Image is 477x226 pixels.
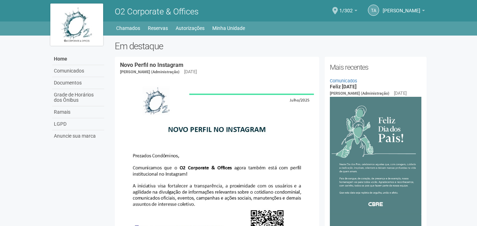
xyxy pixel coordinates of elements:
[383,9,425,14] a: [PERSON_NAME]
[330,62,422,73] h2: Mais recentes
[115,7,199,17] span: O2 Corporate & Offices
[339,9,357,14] a: 1/302
[148,23,168,33] a: Reservas
[52,130,104,142] a: Anuncie sua marca
[52,53,104,65] a: Home
[368,5,379,16] a: TA
[394,90,407,96] div: [DATE]
[52,118,104,130] a: LGPD
[330,91,389,96] span: [PERSON_NAME] (Administração)
[339,1,353,13] span: 1/302
[330,78,357,83] a: Comunicados
[120,62,183,68] a: Novo Perfil no Instagram
[52,65,104,77] a: Comunicados
[330,84,357,89] a: Feliz [DATE]
[184,69,197,75] div: [DATE]
[50,4,103,46] img: logo.jpg
[116,23,140,33] a: Chamados
[176,23,205,33] a: Autorizações
[115,41,427,51] h2: Em destaque
[52,77,104,89] a: Documentos
[383,1,420,13] span: Thamiris Abdala
[212,23,245,33] a: Minha Unidade
[120,70,180,74] span: [PERSON_NAME] (Administração)
[52,89,104,106] a: Grade de Horários dos Ônibus
[52,106,104,118] a: Ramais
